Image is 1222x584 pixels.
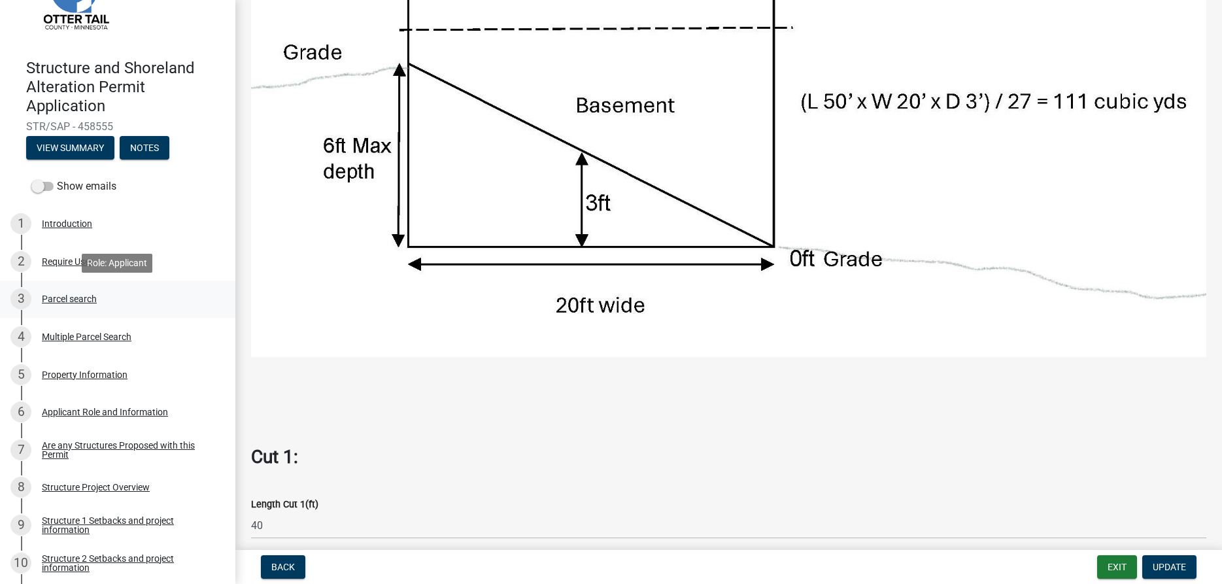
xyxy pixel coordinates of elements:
div: Require User [42,257,93,266]
button: Notes [120,136,169,160]
button: Exit [1097,555,1137,579]
div: Applicant Role and Information [42,407,168,417]
div: 4 [10,326,31,347]
span: Back [271,562,295,572]
div: 5 [10,364,31,385]
div: Role: Applicant [82,254,152,273]
wm-modal-confirm: Summary [26,144,114,154]
label: Show emails [31,179,116,194]
div: Parcel search [42,294,97,303]
div: 9 [10,515,31,536]
button: View Summary [26,136,114,160]
span: Update [1153,562,1186,572]
div: Structure 1 Setbacks and project information [42,516,214,534]
button: Update [1142,555,1197,579]
div: Introduction [42,219,92,228]
div: Structure 2 Setbacks and project information [42,554,214,572]
strong: Cut 1: [251,446,298,468]
button: Back [261,555,305,579]
label: Length Cut 1(ft) [251,500,318,509]
div: 7 [10,439,31,460]
div: 10 [10,553,31,574]
div: 6 [10,402,31,422]
div: Property Information [42,370,127,379]
div: Multiple Parcel Search [42,332,131,341]
div: Are any Structures Proposed with this Permit [42,441,214,459]
div: 8 [10,477,31,498]
div: 3 [10,288,31,309]
div: Structure Project Overview [42,483,150,492]
div: 2 [10,251,31,272]
wm-modal-confirm: Notes [120,144,169,154]
h4: Structure and Shoreland Alteration Permit Application [26,59,225,115]
span: STR/SAP - 458555 [26,120,209,133]
div: 1 [10,213,31,234]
